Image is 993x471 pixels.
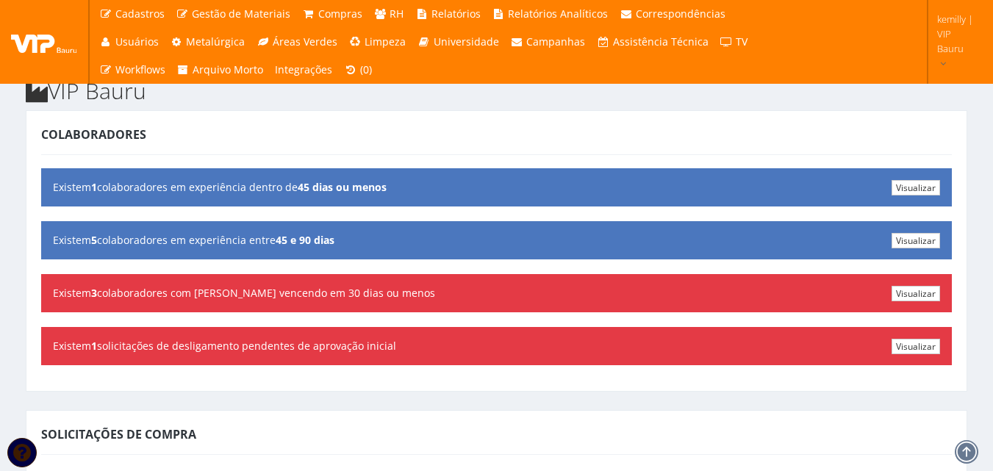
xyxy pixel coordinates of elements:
a: Limpeza [343,28,412,56]
a: Visualizar [892,286,940,301]
span: Cadastros [115,7,165,21]
span: RH [390,7,404,21]
span: Áreas Verdes [273,35,337,48]
a: Assistência Técnica [591,28,714,56]
b: 45 e 90 dias [276,233,334,247]
a: (0) [338,56,378,84]
b: 3 [91,286,97,300]
a: Campanhas [505,28,592,56]
span: TV [736,35,748,48]
div: Existem solicitações de desligamento pendentes de aprovação inicial [41,327,952,365]
span: Relatórios [431,7,481,21]
h2: VIP Bauru [26,79,967,103]
span: Metalúrgica [186,35,245,48]
span: Gestão de Materiais [192,7,290,21]
b: 45 dias ou menos [298,180,387,194]
span: Universidade [434,35,499,48]
a: Visualizar [892,233,940,248]
img: logo [11,31,77,53]
span: Assistência Técnica [613,35,709,48]
a: Universidade [412,28,505,56]
span: kemilly | VIP Bauru [937,12,974,56]
span: Solicitações de Compra [41,426,196,442]
b: 5 [91,233,97,247]
span: Workflows [115,62,165,76]
span: Campanhas [526,35,585,48]
span: Arquivo Morto [193,62,263,76]
a: Visualizar [892,339,940,354]
a: TV [714,28,754,56]
span: Relatórios Analíticos [508,7,608,21]
a: Arquivo Morto [171,56,270,84]
b: 1 [91,180,97,194]
a: Usuários [93,28,165,56]
a: Metalúrgica [165,28,251,56]
span: (0) [360,62,372,76]
div: Existem colaboradores com [PERSON_NAME] vencendo em 30 dias ou menos [41,274,952,312]
a: Áreas Verdes [251,28,343,56]
span: Colaboradores [41,126,146,143]
span: Limpeza [365,35,406,48]
span: Compras [318,7,362,21]
span: Integrações [275,62,332,76]
div: Existem colaboradores em experiência dentro de [41,168,952,206]
span: Correspondências [636,7,725,21]
a: Visualizar [892,180,940,195]
div: Existem colaboradores em experiência entre [41,221,952,259]
span: Usuários [115,35,159,48]
a: Workflows [93,56,171,84]
a: Integrações [269,56,338,84]
b: 1 [91,339,97,353]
